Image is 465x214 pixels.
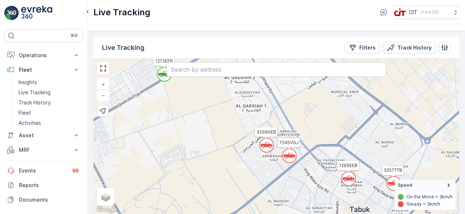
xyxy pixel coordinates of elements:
p: Activities [19,119,41,127]
a: Zoom Out [98,90,109,101]
span: Speed [398,182,412,188]
button: Fleet [4,63,83,77]
a: Reports [4,178,83,193]
a: Documents [4,193,83,207]
p: Steady < 3km/h [407,201,440,207]
button: Track History [383,42,436,53]
p: Live Tracking [19,89,50,96]
span: + [102,81,105,87]
p: Live Tracking [93,7,150,18]
div: ` [282,148,292,159]
button: CIT(+03:00) [394,6,459,19]
img: logo [4,6,19,20]
p: ( +03:00 ) [420,9,439,15]
p: Track History [19,99,51,106]
img: cit-logo_pOk6rL0.png [394,8,406,16]
svg: ` [341,171,356,186]
p: Filters [359,44,376,51]
p: Asset [19,132,68,139]
button: Asset [4,128,83,143]
p: Fleet [19,109,31,116]
div: ` [259,138,269,149]
p: Events [19,167,67,174]
p: Documents [19,196,80,203]
p: ⌘B [70,33,78,39]
svg: ` [259,138,274,152]
a: Activities [16,118,83,128]
button: Operations [4,48,83,63]
p: Operations [19,52,68,59]
div: ` [387,176,396,187]
a: Layers [98,189,114,205]
p: On the Move > 3km/h [407,194,453,200]
p: 99 [73,168,78,174]
summary: Speed [395,180,456,191]
p: Live Tracking [102,43,145,53]
button: MRF [4,143,83,157]
img: logo_light-DOdMpM7g.png [21,6,52,20]
a: Fleet [16,108,83,118]
a: Insights [16,77,83,87]
a: Zoom In [98,79,109,90]
div: ` [341,171,351,182]
svg: ` [387,176,401,191]
button: Filters [345,42,380,53]
a: View Fullscreen [98,63,109,74]
a: Events99 [4,163,83,178]
a: Track History [16,98,83,108]
p: Fleet [19,66,68,74]
p: CIT [409,9,417,16]
p: Track History [397,44,432,51]
p: Reports [19,182,80,189]
p: MRF [19,146,68,154]
a: Live Tracking [16,87,83,98]
p: Insights [19,79,37,86]
div: ` [157,67,167,78]
svg: ` [282,148,297,163]
svg: ` [157,67,172,82]
span: − [102,92,105,98]
input: Search by address [166,62,386,77]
